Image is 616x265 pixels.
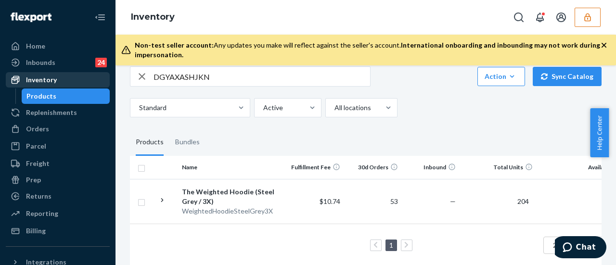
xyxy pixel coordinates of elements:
div: Products [136,129,164,156]
div: Freight [26,159,50,168]
a: Returns [6,189,110,204]
img: Flexport logo [11,13,51,22]
div: Home [26,41,45,51]
div: Billing [26,226,46,236]
button: Open account menu [552,8,571,27]
button: Help Center [590,108,609,157]
ol: breadcrumbs [123,3,182,31]
th: Fulfillment Fee [286,156,344,179]
input: Active [262,103,263,113]
th: Inbound [402,156,460,179]
div: Returns [26,191,51,201]
a: Orders [6,121,110,137]
div: Prep [26,175,41,185]
button: Open Search Box [509,8,528,27]
a: Home [6,38,110,54]
a: Billing [6,223,110,239]
div: Reporting [26,209,58,218]
th: 30d Orders [344,156,402,179]
input: Search inventory by name or sku [154,67,370,86]
span: 204 [513,197,533,205]
button: Sync Catalog [533,67,602,86]
span: Non-test seller account: [135,41,214,49]
th: Name [178,156,286,179]
a: Parcel [6,139,110,154]
th: Total Units [460,156,537,179]
a: Page 1 is your current page [387,241,395,249]
td: 53 [344,179,402,224]
a: Replenishments [6,105,110,120]
button: Action [477,67,525,86]
div: 24 [95,58,107,67]
div: The Weighted Hoodie (Steel Grey / 3X) [182,187,282,206]
a: Freight [6,156,110,171]
div: Inbounds [26,58,55,67]
span: — [450,197,456,205]
iframe: Opens a widget where you can chat to one of our agents [555,236,606,260]
div: Orders [26,124,49,134]
div: Replenishments [26,108,77,117]
div: Action [485,72,518,81]
a: Products [22,88,110,104]
input: All locations [334,103,334,113]
a: Inventory [131,12,175,22]
a: Prep [6,172,110,188]
div: Parcel [26,141,46,151]
button: Open notifications [530,8,550,27]
div: Inventory [26,75,57,85]
div: WeightedHoodieSteelGrey3X [182,206,282,216]
a: Inbounds24 [6,55,110,70]
span: $10.74 [320,197,340,205]
a: Inventory [6,72,110,88]
input: Standard [138,103,139,113]
button: Close Navigation [90,8,110,27]
div: Any updates you make will reflect against the seller's account. [135,40,601,60]
span: 25 results per page [553,241,611,249]
a: Reporting [6,206,110,221]
div: Products [26,91,56,101]
div: Bundles [175,129,200,156]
